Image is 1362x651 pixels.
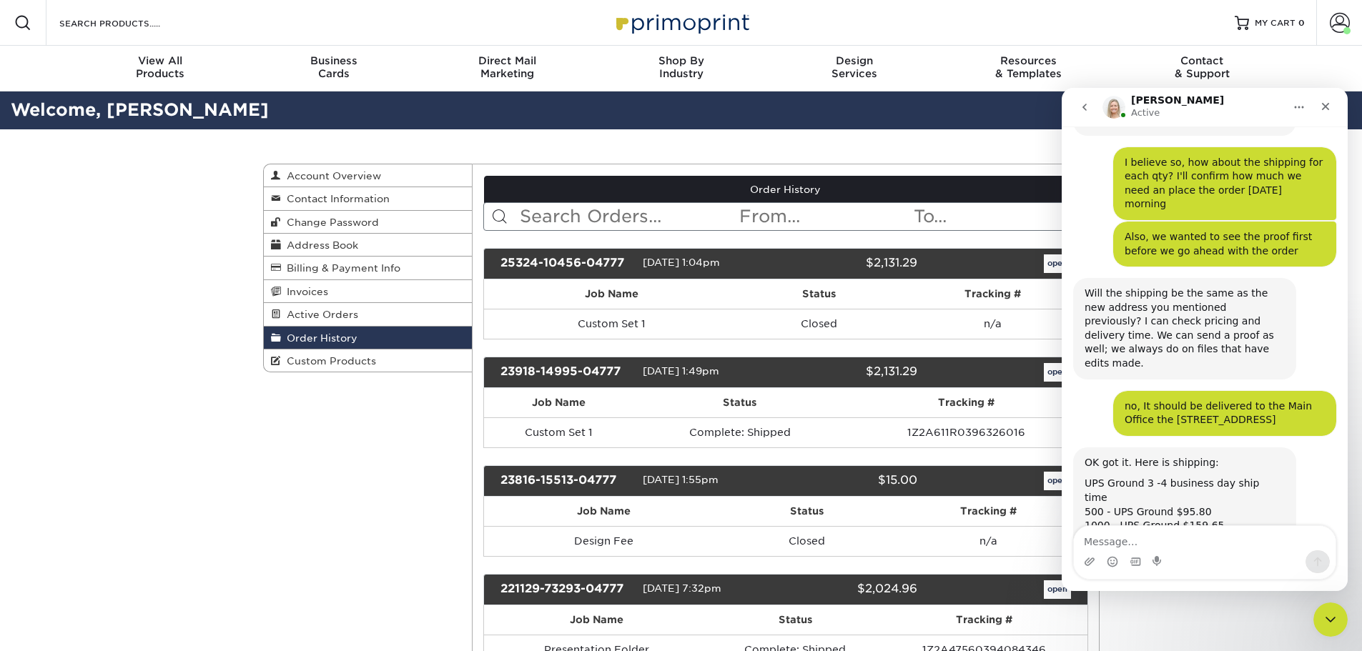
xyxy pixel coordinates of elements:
a: View AllProducts [74,46,247,91]
span: [DATE] 1:04pm [643,257,720,268]
th: Status [634,388,846,417]
input: Search Orders... [518,203,738,230]
a: Invoices [264,280,473,303]
span: Order History [281,332,357,344]
span: [DATE] 7:32pm [643,582,721,594]
div: 23918-14995-04777 [490,363,643,382]
img: Primoprint [610,7,753,38]
th: Status [724,497,889,526]
a: Custom Products [264,349,473,372]
a: Order History [264,327,473,349]
th: Tracking # [889,497,1087,526]
a: Address Book [264,234,473,257]
a: Billing & Payment Info [264,257,473,279]
th: Job Name [484,279,740,309]
div: & Templates [942,54,1115,80]
a: Order History [484,176,1087,203]
div: Products [74,54,247,80]
div: $15.00 [775,472,928,490]
div: Services [768,54,942,80]
a: Direct MailMarketing [420,46,594,91]
span: [DATE] 1:49pm [643,365,719,377]
span: Billing & Payment Info [281,262,400,274]
td: n/a [889,526,1087,556]
a: Shop ByIndustry [594,46,768,91]
span: Contact Information [281,193,390,204]
div: Cards [247,54,420,80]
span: MY CART [1255,17,1296,29]
a: Active Orders [264,303,473,326]
th: Status [740,279,898,309]
div: Marketing [420,54,594,80]
a: Contact Information [264,187,473,210]
td: Custom Set 1 [484,309,740,339]
td: Closed [740,309,898,339]
a: open [1044,254,1071,273]
span: Design [768,54,942,67]
th: Job Name [484,497,724,526]
div: 23816-15513-04777 [490,472,643,490]
td: Complete: Shipped [634,417,846,447]
span: Resources [942,54,1115,67]
span: Active Orders [281,309,358,320]
iframe: Intercom live chat [1062,88,1348,591]
th: Job Name [484,388,634,417]
a: open [1044,580,1071,599]
div: $2,131.29 [775,254,928,273]
td: n/a [898,309,1087,339]
span: Invoices [281,286,328,297]
td: Closed [724,526,889,556]
a: Change Password [264,211,473,234]
input: From... [738,203,912,230]
a: DesignServices [768,46,942,91]
span: Account Overview [281,170,381,182]
span: Contact [1115,54,1289,67]
th: Tracking # [846,388,1087,417]
td: Design Fee [484,526,724,556]
span: Custom Products [281,355,376,367]
div: $2,131.29 [775,363,928,382]
th: Tracking # [898,279,1087,309]
div: Industry [594,54,768,80]
a: Contact& Support [1115,46,1289,91]
span: Change Password [281,217,379,228]
span: Shop By [594,54,768,67]
span: Address Book [281,239,358,251]
div: & Support [1115,54,1289,80]
a: BusinessCards [247,46,420,91]
a: Resources& Templates [942,46,1115,91]
span: Business [247,54,420,67]
a: open [1044,363,1071,382]
a: open [1044,472,1071,490]
a: Account Overview [264,164,473,187]
td: Custom Set 1 [484,417,634,447]
iframe: Intercom live chat [1313,602,1348,637]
